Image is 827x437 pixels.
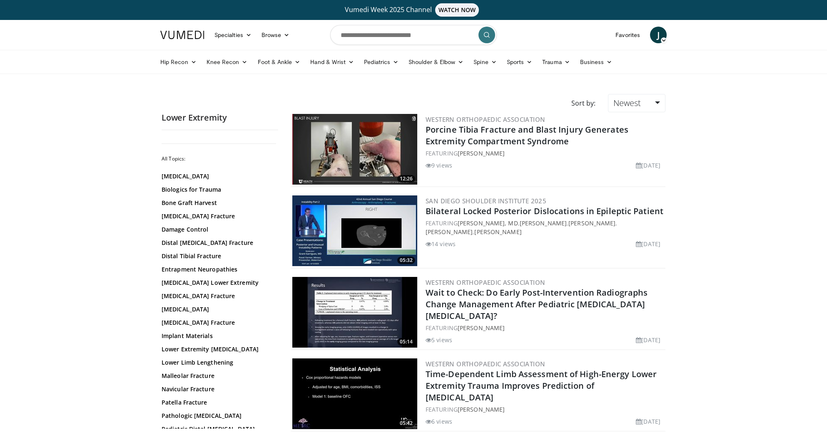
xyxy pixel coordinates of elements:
a: Hip Recon [155,54,202,70]
img: 62596bc6-63d7-4429-bb8d-708b1a4f69e0.300x170_q85_crop-smart_upscale.jpg [292,195,417,266]
div: FEATURING [426,323,664,332]
a: Lower Limb Lengthening [162,358,274,367]
a: 05:42 [292,358,417,429]
a: Malleolar Fracture [162,372,274,380]
a: [PERSON_NAME] [458,149,505,157]
a: Lower Extremity [MEDICAL_DATA] [162,345,274,353]
a: Wait to Check: Do Early Post-Intervention Radiographs Change Management After Pediatric [MEDICAL_... [426,287,648,321]
span: WATCH NOW [435,3,479,17]
a: Spine [468,54,501,70]
a: Sports [502,54,538,70]
a: [MEDICAL_DATA] Lower Extremity [162,279,274,287]
img: 97b50723-982e-41bf-a8fe-2e27dd1eaeb7.300x170_q85_crop-smart_upscale.jpg [292,358,417,429]
img: 05e8ef55-2801-4979-b4f6-ded8e3ca8740.300x170_q85_crop-smart_upscale.jpg [292,114,417,185]
a: [PERSON_NAME] [426,228,473,236]
li: [DATE] [636,336,660,344]
a: [PERSON_NAME] [520,219,567,227]
a: Pediatrics [359,54,404,70]
li: [DATE] [636,239,660,248]
a: 05:14 [292,277,417,348]
span: 12:26 [397,175,415,183]
a: Vumedi Week 2025 ChannelWATCH NOW [162,3,665,17]
a: Implant Materials [162,332,274,340]
a: Distal Tibial Fracture [162,252,274,260]
a: Navicular Fracture [162,385,274,393]
a: Favorites [610,27,645,43]
a: [PERSON_NAME] [458,324,505,332]
a: J [650,27,667,43]
a: Biologics for Trauma [162,185,274,194]
img: 0dfdbf60-0f6f-411c-b580-c5016ff9b4a8.300x170_q85_crop-smart_upscale.jpg [292,277,417,348]
span: 05:42 [397,420,415,427]
a: [MEDICAL_DATA] [162,172,274,180]
a: Patella Fracture [162,398,274,407]
a: [PERSON_NAME] [568,219,615,227]
a: Entrapment Neuropathies [162,265,274,274]
a: Knee Recon [202,54,253,70]
a: Bilateral Locked Posterior Dislocations in Epileptic Patient [426,205,663,217]
a: Hand & Wrist [305,54,359,70]
a: Pathologic [MEDICAL_DATA] [162,412,274,420]
a: Western Orthopaedic Association [426,360,545,368]
a: San Diego Shoulder Institute 2025 [426,197,546,205]
h2: All Topics: [162,156,276,162]
a: Browse [257,27,295,43]
a: Porcine Tibia Fracture and Blast Injury Generates Extremity Compartment Syndrome [426,124,628,147]
div: FEATURING [426,405,664,414]
input: Search topics, interventions [330,25,497,45]
a: Distal [MEDICAL_DATA] Fracture [162,239,274,247]
li: 14 views [426,239,456,248]
a: [MEDICAL_DATA] Fracture [162,292,274,300]
a: Bone Graft Harvest [162,199,274,207]
a: [PERSON_NAME] [458,405,505,413]
a: Western Orthopaedic Association [426,115,545,123]
img: VuMedi Logo [160,31,204,39]
a: Time-Dependent Limb Assessment of High-Energy Lower Extremity Trauma Improves Prediction of [MEDI... [426,368,657,403]
li: [DATE] [636,417,660,426]
li: [DATE] [636,161,660,170]
a: 12:26 [292,114,417,185]
span: 05:32 [397,257,415,264]
span: Newest [613,97,641,109]
a: Specialties [209,27,257,43]
li: 5 views [426,336,452,344]
h2: Lower Extremity [162,112,278,123]
li: 6 views [426,417,452,426]
a: [MEDICAL_DATA] Fracture [162,212,274,220]
a: [PERSON_NAME], MD [458,219,518,227]
a: [MEDICAL_DATA] [162,305,274,314]
a: Newest [608,94,665,112]
a: Damage Control [162,225,274,234]
a: Trauma [537,54,575,70]
a: Shoulder & Elbow [404,54,468,70]
li: 9 views [426,161,452,170]
a: Western Orthopaedic Association [426,278,545,286]
div: FEATURING [426,149,664,158]
a: Foot & Ankle [253,54,306,70]
a: [PERSON_NAME] [474,228,521,236]
a: Business [575,54,618,70]
a: 05:32 [292,195,417,266]
div: FEATURING , , , , [426,219,664,236]
span: 05:14 [397,338,415,346]
a: [MEDICAL_DATA] Fracture [162,318,274,327]
div: Sort by: [565,94,602,112]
